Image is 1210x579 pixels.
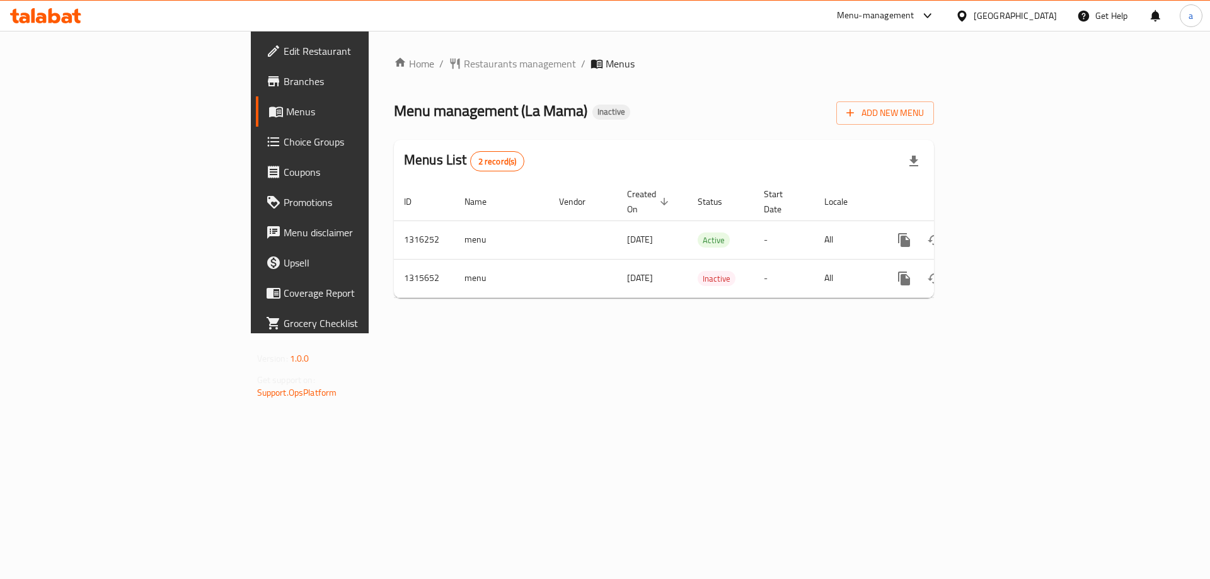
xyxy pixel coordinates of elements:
[814,221,879,259] td: All
[627,231,653,248] span: [DATE]
[286,104,443,119] span: Menus
[256,278,453,308] a: Coverage Report
[899,146,929,176] div: Export file
[257,350,288,367] span: Version:
[290,350,309,367] span: 1.0.0
[592,106,630,117] span: Inactive
[284,285,443,301] span: Coverage Report
[889,225,919,255] button: more
[837,8,914,23] div: Menu-management
[814,259,879,297] td: All
[256,248,453,278] a: Upsell
[454,259,549,297] td: menu
[404,194,428,209] span: ID
[754,221,814,259] td: -
[754,259,814,297] td: -
[257,384,337,401] a: Support.OpsPlatform
[627,270,653,286] span: [DATE]
[394,96,587,125] span: Menu management ( La Mama )
[256,187,453,217] a: Promotions
[256,66,453,96] a: Branches
[256,217,453,248] a: Menu disclaimer
[919,225,950,255] button: Change Status
[394,56,934,71] nav: breadcrumb
[284,195,443,210] span: Promotions
[256,308,453,338] a: Grocery Checklist
[627,186,672,217] span: Created On
[284,164,443,180] span: Coupons
[394,183,1020,298] table: enhanced table
[284,134,443,149] span: Choice Groups
[454,221,549,259] td: menu
[919,263,950,294] button: Change Status
[256,96,453,127] a: Menus
[284,316,443,331] span: Grocery Checklist
[256,36,453,66] a: Edit Restaurant
[284,43,443,59] span: Edit Restaurant
[470,151,525,171] div: Total records count
[698,271,735,286] div: Inactive
[698,194,739,209] span: Status
[284,74,443,89] span: Branches
[284,225,443,240] span: Menu disclaimer
[824,194,864,209] span: Locale
[606,56,635,71] span: Menus
[879,183,1020,221] th: Actions
[256,157,453,187] a: Coupons
[836,101,934,125] button: Add New Menu
[592,105,630,120] div: Inactive
[698,272,735,286] span: Inactive
[464,194,503,209] span: Name
[256,127,453,157] a: Choice Groups
[581,56,585,71] li: /
[559,194,602,209] span: Vendor
[889,263,919,294] button: more
[449,56,576,71] a: Restaurants management
[698,233,730,248] span: Active
[1189,9,1193,23] span: a
[464,56,576,71] span: Restaurants management
[471,156,524,168] span: 2 record(s)
[284,255,443,270] span: Upsell
[257,372,315,388] span: Get support on:
[764,186,799,217] span: Start Date
[404,151,524,171] h2: Menus List
[974,9,1057,23] div: [GEOGRAPHIC_DATA]
[846,105,924,121] span: Add New Menu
